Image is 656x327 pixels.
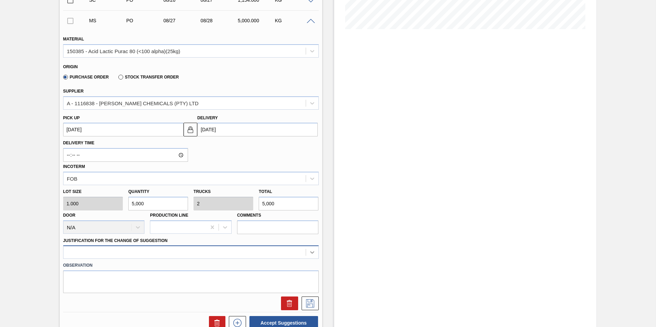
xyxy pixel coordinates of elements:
[118,75,179,80] label: Stock Transfer Order
[162,18,203,23] div: 08/27/2025
[298,296,319,310] div: Save Suggestion
[128,189,149,194] label: Quantity
[87,18,129,23] div: Manual Suggestion
[273,18,315,23] div: KG
[63,213,75,218] label: Door
[63,261,319,270] label: Observation
[278,296,298,310] div: Delete Suggestion
[67,100,199,106] div: A - 1116838 - [PERSON_NAME] CHEMICALS (PTY) LTD
[199,18,241,23] div: 08/28/2025
[236,18,278,23] div: 5,000.000
[63,89,84,94] label: Supplier
[150,213,188,218] label: Production Line
[63,164,85,169] label: Incoterm
[237,210,319,220] label: Comments
[197,123,318,136] input: mm/dd/yyyy
[63,123,184,136] input: mm/dd/yyyy
[63,75,109,80] label: Purchase Order
[63,187,123,197] label: Lot size
[125,18,166,23] div: Purchase order
[63,238,167,243] label: Justification for the Change of Suggestion
[63,64,78,69] label: Origin
[184,123,197,136] button: locked
[259,189,272,194] label: Total
[194,189,211,194] label: Trucks
[186,125,195,134] img: locked
[63,116,80,120] label: Pick up
[67,175,78,181] div: FOB
[63,37,84,41] label: Material
[197,116,218,120] label: Delivery
[63,138,188,148] label: Delivery Time
[67,48,180,54] div: 150385 - Acid Lactic Purac 80 (<100 alpha)(25kg)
